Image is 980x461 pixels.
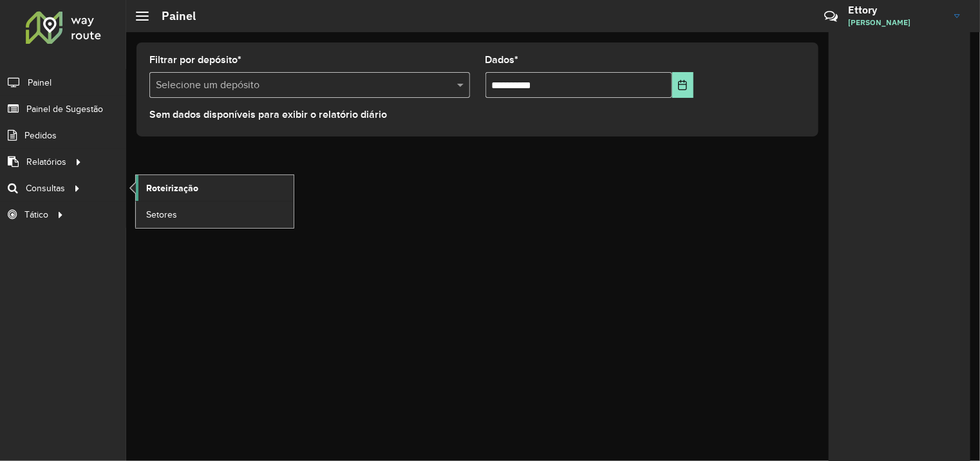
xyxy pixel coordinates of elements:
[848,17,945,28] span: [PERSON_NAME]
[146,208,177,221] span: Setores
[149,54,238,65] font: Filtrar por depósito
[136,175,294,201] a: Roteirização
[848,4,945,16] h3: Ettory
[24,129,57,142] span: Pedidos
[149,107,387,122] label: Sem dados disponíveis para exibir o relatório diário
[24,208,48,221] span: Tático
[28,76,52,89] span: Painel
[26,182,65,195] span: Consultas
[817,3,845,30] a: Contato Rápido
[672,72,694,98] button: Escolha a data
[136,202,294,227] a: Setores
[149,9,196,23] h2: Painel
[485,54,515,65] font: Dados
[146,182,198,195] span: Roteirização
[26,102,103,116] span: Painel de Sugestão
[26,155,66,169] span: Relatórios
